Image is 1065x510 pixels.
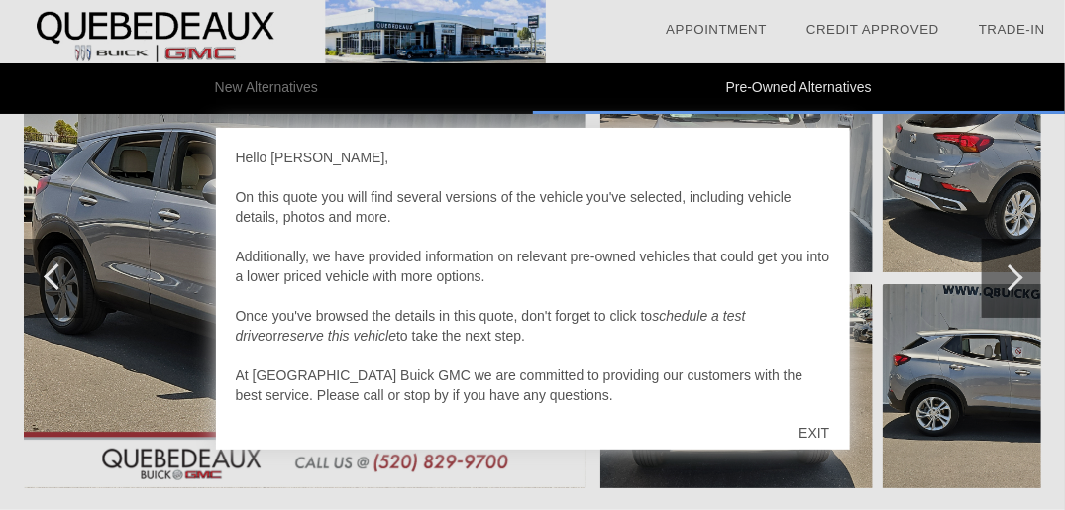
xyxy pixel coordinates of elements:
[236,148,830,405] div: Hello [PERSON_NAME], On this quote you will find several versions of the vehicle you've selected,...
[779,403,849,462] div: EXIT
[236,308,746,344] em: schedule a test drive
[806,22,939,37] a: Credit Approved
[666,22,767,37] a: Appointment
[277,328,396,344] em: reserve this vehicle
[979,22,1045,37] a: Trade-In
